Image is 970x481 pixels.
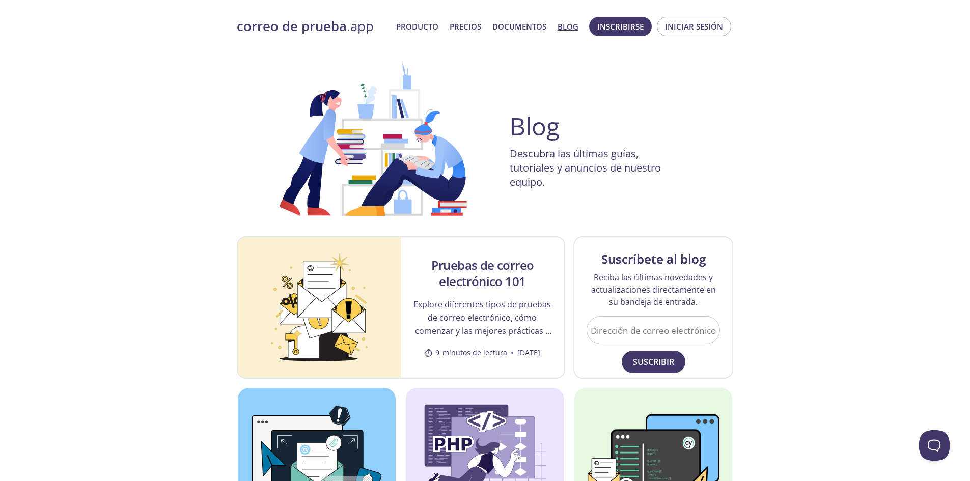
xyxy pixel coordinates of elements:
[238,237,401,378] img: Pruebas de correo electrónico 101
[347,17,374,35] font: .app
[492,21,546,32] font: Documentos
[261,63,485,216] img: ENCABEZADO DEL BLOG
[237,236,565,379] a: Pruebas de correo electrónico 101Pruebas de correo electrónico 101Explore diferentes tipos de pru...
[517,348,540,357] font: [DATE]
[657,17,731,36] button: Iniciar sesión
[558,20,578,33] a: Blog
[589,17,652,36] button: Inscribirse
[601,250,706,267] font: Suscríbete al blog
[492,20,546,33] a: Documentos
[413,299,551,350] font: Explore diferentes tipos de pruebas de correo electrónico, cómo comenzar y las mejores prácticas ...
[622,351,685,373] button: Suscribir
[396,20,438,33] a: Producto
[510,147,661,189] font: Descubra las últimas guías, tutoriales y anuncios de nuestro equipo.
[597,21,644,32] font: Inscribirse
[558,21,578,32] font: Blog
[591,272,716,307] font: Reciba las últimas novedades y actualizaciones directamente en su bandeja de entrada.
[431,257,534,290] font: Pruebas de correo electrónico 101
[919,430,950,461] iframe: Ayuda Scout Beacon - Abierto
[510,109,560,143] font: Blog
[633,356,674,367] font: Suscribir
[435,348,439,357] font: 9
[237,18,388,35] a: correo de prueba.app
[450,21,481,32] font: Precios
[442,348,507,357] font: minutos de lectura
[450,20,481,33] a: Precios
[237,17,347,35] font: correo de prueba
[396,21,438,32] font: Producto
[665,21,723,32] font: Iniciar sesión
